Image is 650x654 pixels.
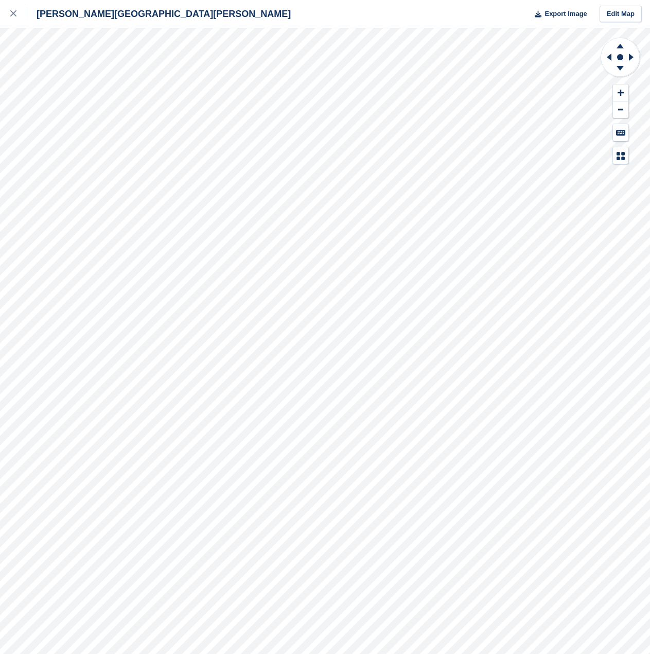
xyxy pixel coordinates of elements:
[27,8,291,20] div: [PERSON_NAME][GEOGRAPHIC_DATA][PERSON_NAME]
[613,124,628,141] button: Keyboard Shortcuts
[544,9,587,19] span: Export Image
[613,147,628,164] button: Map Legend
[613,84,628,101] button: Zoom In
[613,101,628,118] button: Zoom Out
[600,6,642,23] a: Edit Map
[529,6,587,23] button: Export Image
